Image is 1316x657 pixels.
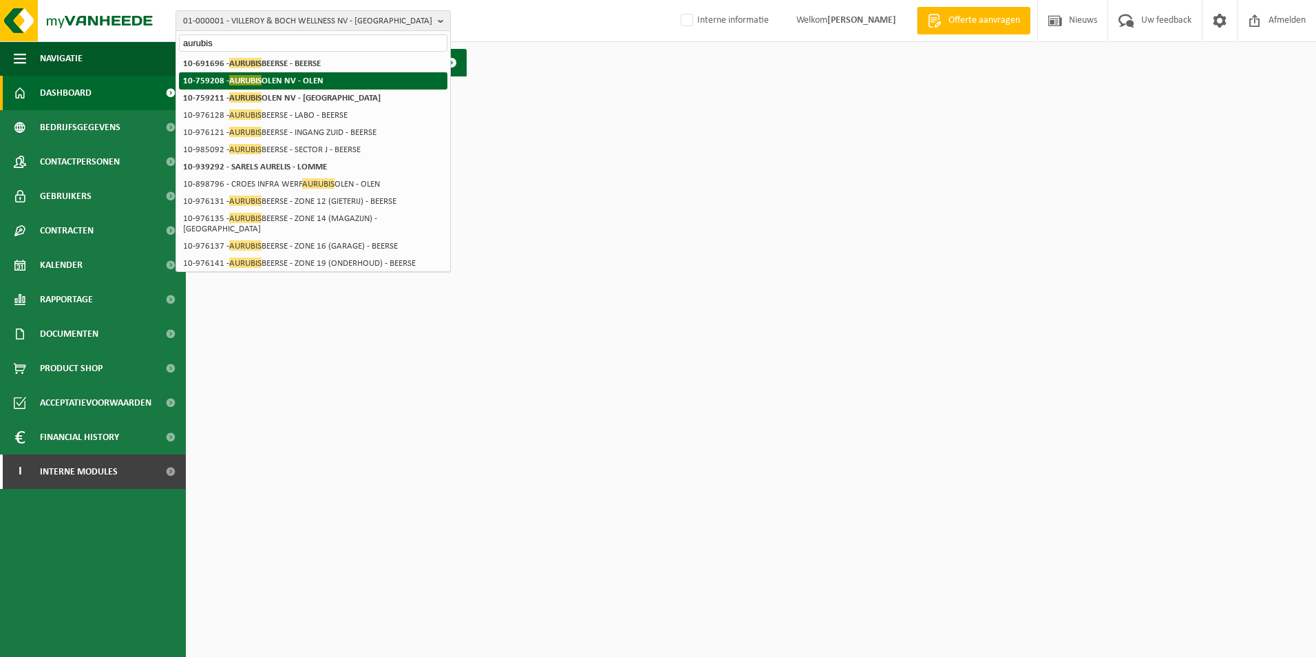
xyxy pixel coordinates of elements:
strong: 10-759208 - OLEN NV - OLEN [183,75,323,85]
span: AURUBIS [302,178,335,189]
span: Rapportage [40,282,93,317]
li: 10-976135 - BEERSE - ZONE 14 (MAGAZIJN) - [GEOGRAPHIC_DATA] [179,210,447,238]
span: AURUBIS [229,240,262,251]
li: 10-985092 - BEERSE - SECTOR J - BEERSE [179,141,447,158]
span: Bedrijfsgegevens [40,110,120,145]
li: 10-976128 - BEERSE - LABO - BEERSE [179,107,447,124]
span: Navigatie [40,41,83,76]
span: AURUBIS [229,75,262,85]
span: AURUBIS [229,213,262,223]
span: Dashboard [40,76,92,110]
strong: 10-691696 - BEERSE - BEERSE [183,58,321,68]
span: Offerte aanvragen [945,14,1023,28]
span: AURUBIS [229,92,262,103]
li: 10-976137 - BEERSE - ZONE 16 (GARAGE) - BEERSE [179,238,447,255]
span: Documenten [40,317,98,351]
li: 10-976131 - BEERSE - ZONE 12 (GIETERIJ) - BEERSE [179,193,447,210]
button: 01-000001 - VILLEROY & BOCH WELLNESS NV - [GEOGRAPHIC_DATA] [176,10,451,31]
strong: [PERSON_NAME] [827,15,896,25]
span: AURUBIS [229,109,262,120]
li: 10-898796 - CROES INFRA WERF OLEN - OLEN [179,176,447,193]
span: 01-000001 - VILLEROY & BOCH WELLNESS NV - [GEOGRAPHIC_DATA] [183,11,432,32]
strong: 10-759211 - OLEN NV - [GEOGRAPHIC_DATA] [183,92,381,103]
span: Contracten [40,213,94,248]
span: AURUBIS [229,127,262,137]
span: Gebruikers [40,179,92,213]
span: Kalender [40,248,83,282]
span: Contactpersonen [40,145,120,179]
span: AURUBIS [229,258,262,268]
span: AURUBIS [229,196,262,206]
span: Product Shop [40,351,103,386]
span: Acceptatievoorwaarden [40,386,151,420]
li: 10-976141 - BEERSE - ZONE 19 (ONDERHOUD) - BEERSE [179,255,447,272]
span: AURUBIS [229,58,262,68]
span: AURUBIS [229,144,262,154]
span: Interne modules [40,455,118,489]
span: I [14,455,26,489]
li: 10-976121 - BEERSE - INGANG ZUID - BEERSE [179,124,447,141]
span: Financial History [40,420,119,455]
a: Offerte aanvragen [917,7,1030,34]
input: Zoeken naar gekoppelde vestigingen [179,34,447,52]
strong: 10-939292 - SARELS AURELIS - LOMME [183,163,327,171]
label: Interne informatie [678,10,769,31]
